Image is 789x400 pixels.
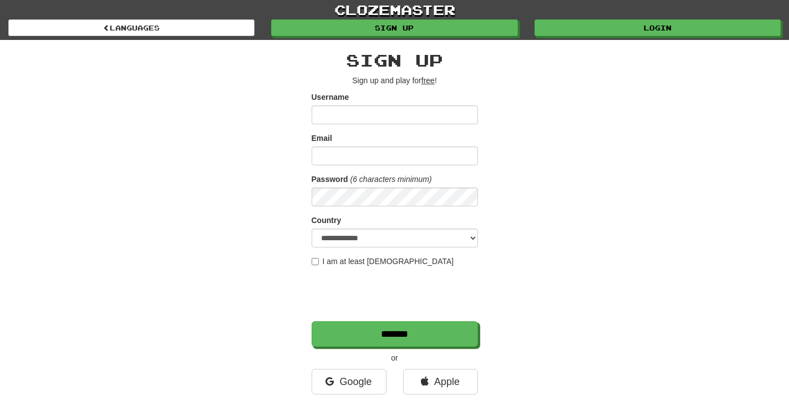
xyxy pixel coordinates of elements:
p: or [312,352,478,363]
a: Google [312,369,386,394]
a: Languages [8,19,254,36]
u: free [421,76,435,85]
label: Password [312,174,348,185]
p: Sign up and play for ! [312,75,478,86]
a: Login [535,19,781,36]
label: Country [312,215,342,226]
label: Email [312,133,332,144]
input: I am at least [DEMOGRAPHIC_DATA] [312,258,319,265]
em: (6 characters minimum) [350,175,432,184]
iframe: reCAPTCHA [312,272,480,316]
a: Sign up [271,19,517,36]
h2: Sign up [312,51,478,69]
label: Username [312,92,349,103]
a: Apple [403,369,478,394]
label: I am at least [DEMOGRAPHIC_DATA] [312,256,454,267]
